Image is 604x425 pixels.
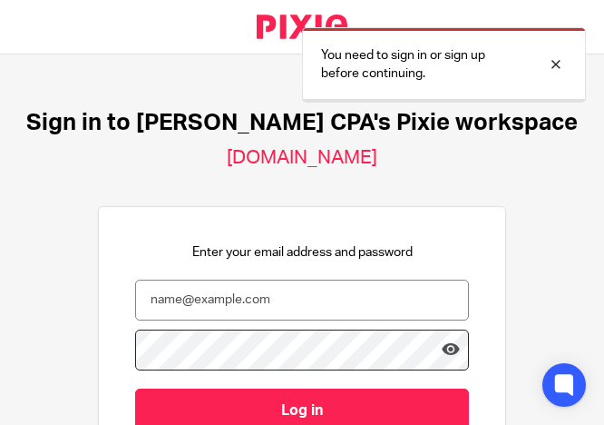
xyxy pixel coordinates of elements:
[227,146,377,170] h2: [DOMAIN_NAME]
[135,280,469,321] input: name@example.com
[26,109,578,137] h1: Sign in to [PERSON_NAME] CPA's Pixie workspace
[192,243,413,262] p: Enter your email address and password
[321,46,518,84] p: You need to sign in or sign up before continuing.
